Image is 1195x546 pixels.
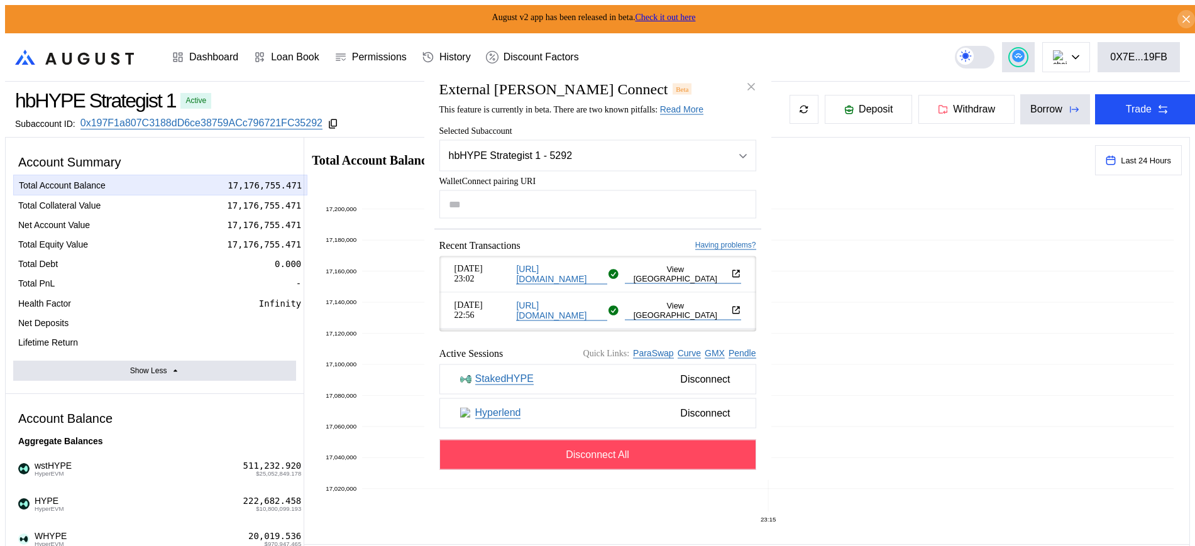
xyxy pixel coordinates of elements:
[454,264,512,284] span: [DATE] 23:02
[439,239,520,251] span: Recent Transactions
[18,200,101,211] div: Total Collateral Value
[761,516,776,523] text: 23:15
[259,298,301,309] div: Infinity
[953,104,995,115] span: Withdraw
[1121,156,1171,165] span: Last 24 Hours
[248,531,301,542] div: 20,019.536
[35,506,63,512] span: HyperEVM
[13,431,296,451] div: Aggregate Balances
[454,300,512,320] span: [DATE] 22:56
[326,361,357,368] text: 17,100,000
[18,278,55,289] div: Total PnL
[25,538,31,545] img: hyperevm-CUbfO1az.svg
[296,337,301,348] div: -
[18,258,58,270] div: Total Debt
[516,300,607,320] a: [URL][DOMAIN_NAME]
[326,423,357,430] text: 17,060,000
[130,366,167,375] div: Show Less
[326,392,357,399] text: 17,080,000
[13,150,296,175] div: Account Summary
[859,104,893,115] span: Deposit
[326,330,357,337] text: 17,120,000
[678,348,701,359] a: Curve
[439,104,703,114] span: This feature is currently in beta. There are two known pitfalls:
[449,150,714,161] div: hbHYPE Strategist 1 - 5292
[625,300,741,319] button: View [GEOGRAPHIC_DATA]
[227,239,301,250] div: 17,176,755.471
[228,180,302,191] div: 17,176,755.471
[18,463,30,474] img: hyperliquid.png
[1110,52,1167,63] div: 0X7E...19FB
[695,241,756,250] a: Having problems?
[1126,104,1152,115] div: Trade
[516,263,607,284] a: [URL][DOMAIN_NAME]
[625,264,741,283] a: View [GEOGRAPHIC_DATA]
[635,13,695,22] a: Check it out here
[439,364,756,394] button: StakedHYPEStakedHYPEDisconnect
[675,402,735,423] span: Disconnect
[352,52,407,63] div: Permissions
[633,348,674,359] a: ParaSwap
[1053,50,1067,64] img: chain logo
[326,268,357,275] text: 17,160,000
[25,468,31,474] img: hyperevm-CUbfO1az.svg
[25,503,31,510] img: hyperevm-CUbfO1az.svg
[673,83,691,94] div: Beta
[326,205,357,212] text: 17,200,000
[439,176,756,186] span: WalletConnect pairing URI
[460,407,471,418] img: Hyperlend
[326,236,357,243] text: 17,180,000
[439,398,756,428] button: HyperlendHyperlendDisconnect
[18,533,30,545] img: _UP3jBsi_400x400.jpg
[18,498,30,510] img: hyperliquid.jpg
[13,407,296,431] div: Account Balance
[15,119,75,129] div: Subaccount ID:
[227,219,301,231] div: 17,176,755.471
[189,52,238,63] div: Dashboard
[439,347,504,359] span: Active Sessions
[256,471,301,477] span: $25,052,849.178
[243,496,302,506] div: 222,682.458
[18,219,90,231] div: Net Account Value
[326,485,357,492] text: 17,020,000
[271,52,319,63] div: Loan Book
[19,180,106,191] div: Total Account Balance
[583,348,630,358] span: Quick Links:
[1030,104,1062,115] div: Borrow
[326,454,357,461] text: 17,040,000
[439,439,756,469] button: Disconnect All
[18,298,71,309] div: Health Factor
[256,506,301,512] span: $10,800,099.193
[35,471,72,477] span: HyperEVM
[675,368,735,390] span: Disconnect
[475,373,534,385] a: StakedHYPE
[30,496,63,512] span: HYPE
[275,258,301,270] div: 0.000
[660,104,703,114] a: Read More
[30,461,72,477] span: wstHYPE
[460,373,471,385] img: StakedHYPE
[625,264,741,283] button: View [GEOGRAPHIC_DATA]
[729,348,756,359] a: Pendle
[296,317,301,329] div: -
[741,77,761,97] button: close modal
[185,96,206,105] div: Active
[80,117,322,129] a: 0x197F1a807C3188dD6ce38759ACc796721FC35292
[492,13,696,22] span: August v2 app has been released in beta.
[18,337,78,348] div: Lifetime Return
[18,239,88,250] div: Total Equity Value
[312,154,1085,167] h2: Total Account Balance
[504,52,579,63] div: Discount Factors
[566,449,629,460] span: Disconnect All
[625,300,741,320] a: View [GEOGRAPHIC_DATA]
[15,89,175,112] div: hbHYPE Strategist 1
[326,298,357,305] text: 17,140,000
[439,52,471,63] div: History
[439,139,756,171] button: Open menu
[18,317,69,329] div: Net Deposits
[705,348,725,359] a: GMX
[243,461,302,471] div: 511,232.920
[227,200,301,211] div: 17,176,755.471
[475,407,521,419] a: Hyperlend
[439,126,756,136] span: Selected Subaccount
